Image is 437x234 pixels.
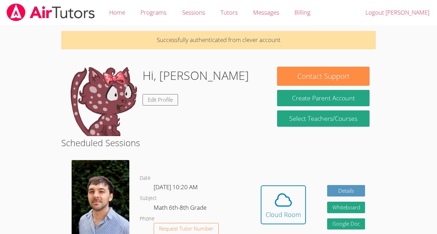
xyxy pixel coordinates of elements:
h1: Hi, [PERSON_NAME] [143,67,249,84]
div: Cloud Room [266,210,301,219]
a: Edit Profile [143,94,178,106]
dt: Subject [140,194,157,203]
dt: Date [140,174,151,183]
dt: Phone [140,215,154,223]
button: Create Parent Account [277,90,369,106]
dd: Math 6th-8th Grade [154,203,208,215]
span: Messages [253,8,279,16]
img: default.png [67,67,137,136]
img: airtutors_banner-c4298cdbf04f3fff15de1276eac7730deb9818008684d7c2e4769d2f7ddbe033.png [6,3,96,21]
a: Select Teachers/Courses [277,110,369,127]
a: Google Doc [327,218,365,230]
p: Successfully authenticated from clever account [61,31,376,49]
h2: Scheduled Sessions [61,136,376,149]
button: Contact Support [277,67,369,86]
button: Whiteboard [327,202,365,213]
span: Request Tutor Number [159,226,213,231]
button: Cloud Room [261,185,306,224]
a: Details [327,185,365,197]
span: [DATE] 10:20 AM [154,183,198,191]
